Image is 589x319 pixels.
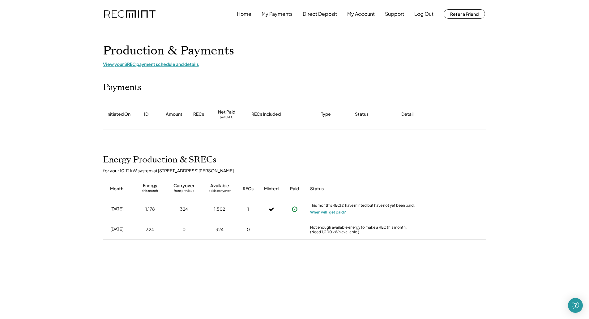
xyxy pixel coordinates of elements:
div: RECs [243,186,254,192]
div: ID [144,111,148,117]
img: recmint-logotype%403x.png [104,10,156,18]
div: Energy [143,183,157,189]
div: Available [210,183,229,189]
div: 324 [146,226,154,233]
div: this month [142,189,158,195]
div: 1,178 [145,206,155,212]
button: Payment approved, but not yet initiated. [290,205,299,214]
div: 324 [216,226,224,233]
div: 324 [180,206,188,212]
div: from previous [174,189,194,195]
button: Home [237,8,251,20]
h2: Payments [103,82,142,93]
div: per SREC [220,115,233,120]
div: Open Intercom Messenger [568,298,583,313]
div: Detail [401,111,413,117]
div: Net Paid [218,109,235,115]
button: Direct Deposit [303,8,337,20]
h1: Production & Payments [103,44,486,58]
div: Status [310,186,415,192]
div: View your SREC payment schedule and details [103,61,486,67]
button: Support [385,8,404,20]
div: adds carryover [209,189,231,195]
button: When will I get paid? [310,209,346,215]
div: 0 [182,226,186,233]
button: My Account [347,8,375,20]
div: RECs [193,111,204,117]
div: RECs Included [251,111,281,117]
div: for your 10.12 kW system at [STREET_ADDRESS][PERSON_NAME] [103,168,493,173]
div: Initiated On [106,111,130,117]
div: Month [110,186,123,192]
div: Paid [290,186,299,192]
button: My Payments [262,8,292,20]
div: 1,502 [214,206,225,212]
div: Minted [264,186,279,192]
div: Carryover [173,183,194,189]
button: Refer a Friend [444,9,485,19]
div: Type [321,111,331,117]
div: Amount [166,111,182,117]
div: 1 [247,206,249,212]
div: Status [355,111,369,117]
div: 0 [247,226,250,233]
div: This month's REC(s) have minted but have not yet been paid. [310,203,415,209]
h2: Energy Production & SRECs [103,155,216,165]
div: [DATE] [110,206,123,212]
button: Log Out [414,8,433,20]
div: Not enough available energy to make a REC this month. (Need 1,000 kWh available.) [310,225,415,235]
div: [DATE] [110,226,123,232]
